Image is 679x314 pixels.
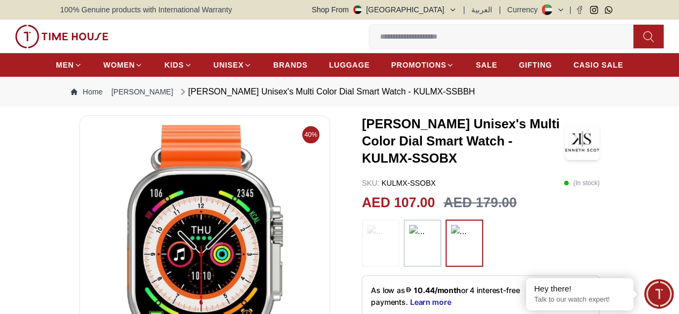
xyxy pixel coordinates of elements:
[312,4,457,15] button: Shop From[GEOGRAPHIC_DATA]
[362,179,379,187] span: SKU :
[104,60,135,70] span: WOMEN
[451,225,478,261] img: ...
[71,86,103,97] a: Home
[409,225,436,261] img: ...
[443,193,516,213] h3: AED 179.00
[362,193,435,213] h2: AED 107.00
[56,60,74,70] span: MEN
[391,60,447,70] span: PROMOTIONS
[463,4,465,15] span: |
[507,4,542,15] div: Currency
[104,55,143,75] a: WOMEN
[590,6,598,14] a: Instagram
[353,5,362,14] img: United Arab Emirates
[569,4,571,15] span: |
[573,55,623,75] a: CASIO SALE
[367,225,394,261] img: ...
[476,60,497,70] span: SALE
[60,4,232,15] span: 100% Genuine products with International Warranty
[56,55,82,75] a: MEN
[60,77,619,107] nav: Breadcrumb
[476,55,497,75] a: SALE
[15,25,108,48] img: ...
[575,6,583,14] a: Facebook
[519,55,552,75] a: GIFTING
[499,4,501,15] span: |
[565,122,600,160] img: Kenneth Scott Unisex's Multi Color Dial Smart Watch - KULMX-SSOBX
[573,60,623,70] span: CASIO SALE
[362,115,565,167] h3: [PERSON_NAME] Unisex's Multi Color Dial Smart Watch - KULMX-SSOBX
[214,55,252,75] a: UNISEX
[302,126,319,143] span: 40%
[604,6,612,14] a: Whatsapp
[362,178,436,188] p: KULMX-SSOBX
[214,60,244,70] span: UNISEX
[164,60,184,70] span: KIDS
[273,55,308,75] a: BRANDS
[164,55,192,75] a: KIDS
[534,295,625,304] p: Talk to our watch expert!
[273,60,308,70] span: BRANDS
[471,4,492,15] button: العربية
[329,55,370,75] a: LUGGAGE
[391,55,455,75] a: PROMOTIONS
[534,283,625,294] div: Hey there!
[519,60,552,70] span: GIFTING
[329,60,370,70] span: LUGGAGE
[564,178,600,188] p: ( In stock )
[178,85,475,98] div: [PERSON_NAME] Unisex's Multi Color Dial Smart Watch - KULMX-SSBBH
[644,279,674,309] div: Chat Widget
[111,86,173,97] a: [PERSON_NAME]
